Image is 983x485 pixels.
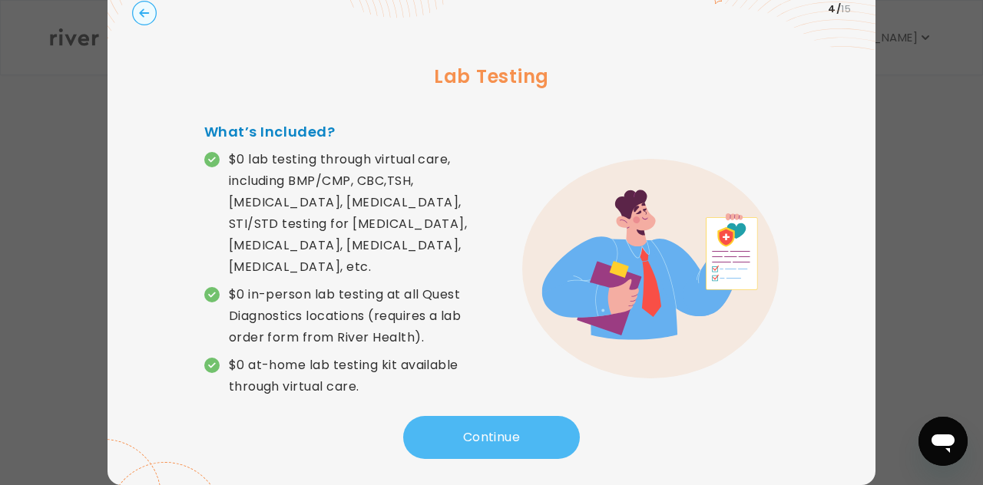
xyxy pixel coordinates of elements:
[403,416,580,459] button: Continue
[229,149,491,278] p: $0 lab testing through virtual care, including BMP/CMP, CBC,TSH, [MEDICAL_DATA], [MEDICAL_DATA], ...
[132,63,851,91] h3: Lab Testing
[229,355,491,398] p: $0 at-home lab testing kit available through virtual care.
[522,159,779,378] img: error graphic
[204,121,491,143] h4: What’s Included?
[918,417,968,466] iframe: Button to launch messaging window
[229,284,491,348] p: $0 in-person lab testing at all Quest Diagnostics locations (requires a lab order form from River...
